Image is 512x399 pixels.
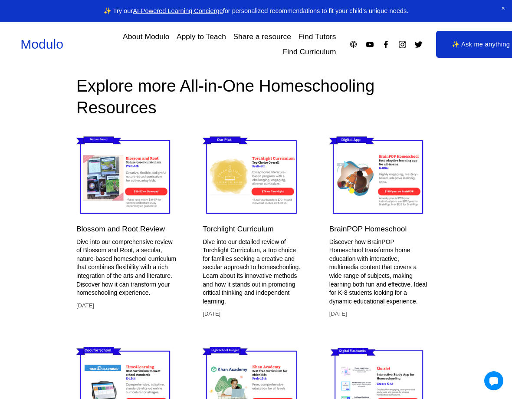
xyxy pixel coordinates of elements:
[365,40,374,49] a: YouTube
[76,134,177,218] img: Blossom and Root Review
[203,238,303,306] p: Dive into our detailed review of Torchlight Curriculum, a top choice for families seeking a creat...
[203,134,303,218] img: Torchlight Curriculum
[349,40,358,49] a: Apple Podcasts
[283,44,336,59] a: Find Curriculum
[381,40,391,49] a: Facebook
[133,7,223,14] a: AI-Powered Learning Concierge
[76,75,430,119] h2: Explore more All-in-One Homeschooling Resources
[203,224,273,233] a: Torchlight Curriculum
[298,29,336,44] a: Find Tutors
[398,40,407,49] a: Instagram
[20,37,63,51] a: Modulo
[177,29,226,44] a: Apply to Teach
[123,29,169,44] a: About Modulo
[76,302,94,310] time: [DATE]
[329,134,430,218] img: BrainPOP Homeschool
[233,29,291,44] a: Share a resource
[329,224,407,233] a: BrainPOP Homeschool
[76,238,177,297] p: Dive into our comprehensive review of Blossom and Root, a secular, nature-based homeschool curric...
[329,238,430,306] p: Discover how BrainPOP Homeschool transforms home education with interactive, multimedia content t...
[76,224,165,233] a: Blossom and Root Review
[203,310,220,318] time: [DATE]
[329,310,347,318] time: [DATE]
[414,40,423,49] a: Twitter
